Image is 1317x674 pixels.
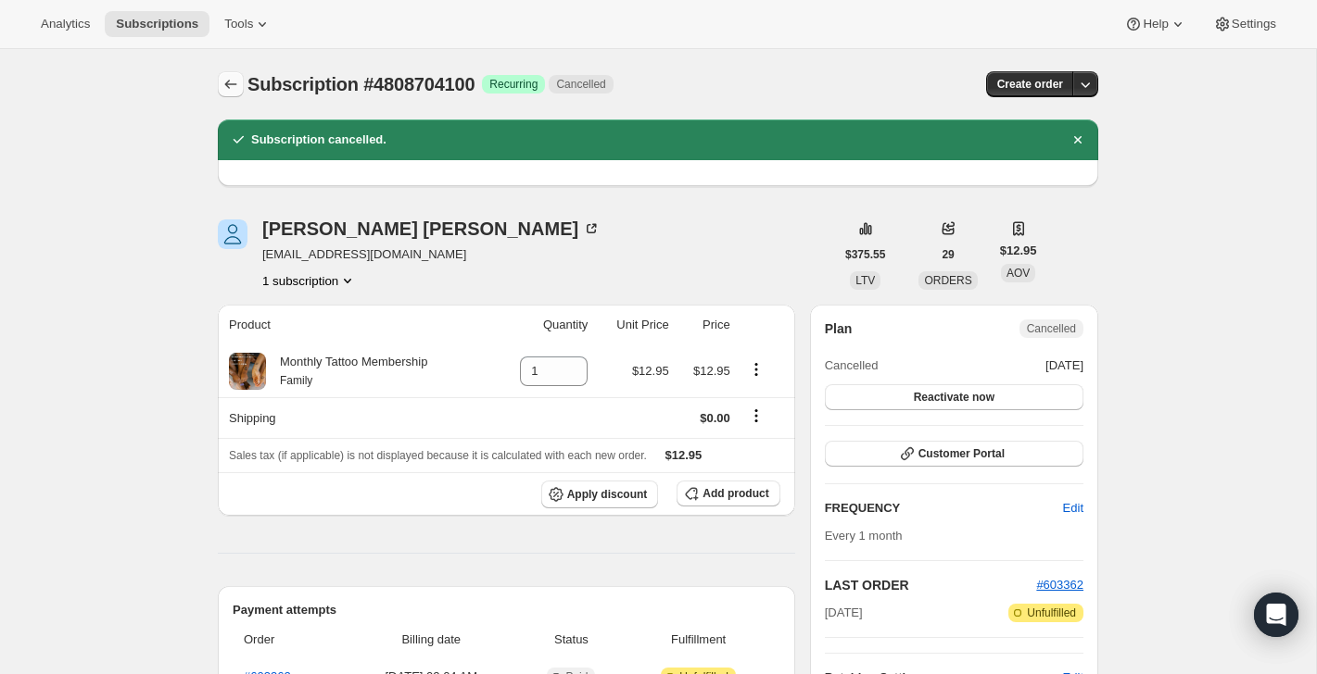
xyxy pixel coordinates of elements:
button: Customer Portal [825,441,1083,467]
span: Analytics [41,17,90,31]
span: Edit [1063,499,1083,518]
span: LTV [855,274,875,287]
span: Fulfillment [628,630,769,649]
th: Unit Price [593,305,674,345]
span: Create order [997,77,1063,92]
span: Recurring [489,77,538,92]
span: Cancelled [556,77,605,92]
button: Help [1113,11,1197,37]
th: Shipping [218,397,493,438]
button: Product actions [262,271,357,290]
span: Subscription #4808704100 [247,74,475,94]
span: 29 [942,247,954,262]
div: Open Intercom Messenger [1254,593,1298,637]
button: #603362 [1036,576,1083,594]
span: Subscriptions [116,17,198,31]
button: Product actions [741,359,771,380]
button: Dismiss notification [1065,127,1091,153]
button: 29 [931,242,965,268]
span: AOV [1007,267,1030,280]
button: Subscriptions [105,11,209,37]
button: Settings [1202,11,1287,37]
span: Every 1 month [825,529,903,543]
h2: Payment attempts [233,601,780,619]
span: [DATE] [825,604,863,622]
span: $12.95 [693,364,730,378]
h2: LAST ORDER [825,576,1037,594]
span: Reactivate now [914,390,994,405]
a: #603362 [1036,578,1083,592]
div: Monthly Tattoo Membership [266,353,427,390]
button: Analytics [30,11,101,37]
button: Create order [986,71,1074,97]
span: Help [1143,17,1168,31]
span: Sales tax (if applicable) is not displayed because it is calculated with each new order. [229,449,647,462]
span: [EMAIL_ADDRESS][DOMAIN_NAME] [262,245,601,264]
div: [PERSON_NAME] [PERSON_NAME] [262,219,601,238]
h2: Plan [825,319,853,338]
span: Unfulfilled [1027,605,1076,620]
span: $375.55 [845,247,885,262]
span: [DATE] [1045,356,1083,375]
span: ORDERS [924,274,971,287]
span: $12.95 [665,448,703,462]
h2: FREQUENCY [825,499,1063,518]
span: Cancelled [1027,321,1076,336]
th: Quantity [493,305,594,345]
small: Family [280,374,312,387]
th: Product [218,305,493,345]
span: Donna Kay [218,219,247,249]
span: Apply discount [567,487,648,502]
button: Shipping actions [741,406,771,426]
span: Cancelled [825,356,879,375]
h2: Subscription cancelled. [251,131,386,149]
button: $375.55 [834,242,896,268]
span: Add product [703,486,768,501]
span: Customer Portal [918,446,1005,461]
button: Subscriptions [218,71,244,97]
span: $0.00 [700,411,730,425]
span: $12.95 [632,364,669,378]
span: Settings [1232,17,1276,31]
button: Edit [1052,493,1095,523]
button: Reactivate now [825,384,1083,410]
th: Price [675,305,736,345]
button: Add product [677,481,779,506]
th: Order [233,619,342,660]
span: Tools [224,17,253,31]
span: Status [526,630,616,649]
span: $12.95 [1000,242,1037,260]
img: product img [229,353,266,390]
button: Apply discount [541,481,659,508]
button: Tools [213,11,283,37]
span: Billing date [348,630,514,649]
